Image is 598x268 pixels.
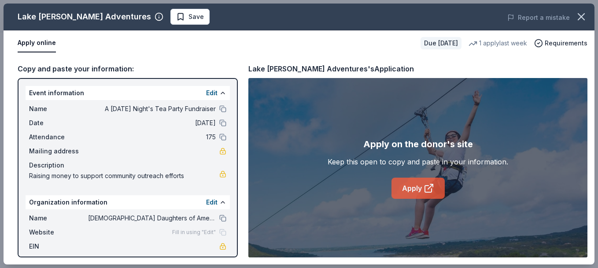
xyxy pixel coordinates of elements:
[29,241,88,252] span: EIN
[507,12,570,23] button: Report a mistake
[88,213,216,223] span: [DEMOGRAPHIC_DATA] Daughters of America
[172,229,216,236] span: Fill in using "Edit"
[188,11,204,22] span: Save
[18,10,151,24] div: Lake [PERSON_NAME] Adventures
[29,146,88,156] span: Mailing address
[18,63,238,74] div: Copy and paste your information:
[88,104,216,114] span: A [DATE] Night's Tea Party Fundraiser
[29,227,88,238] span: Website
[248,63,414,74] div: Lake [PERSON_NAME] Adventures's Application
[29,171,219,181] span: Raising money to support community outreach efforts
[363,137,473,151] div: Apply on the donor's site
[26,86,230,100] div: Event information
[206,88,218,98] button: Edit
[29,104,88,114] span: Name
[421,37,461,49] div: Due [DATE]
[469,38,527,48] div: 1 apply last week
[328,156,508,167] div: Keep this open to copy and paste in your information.
[88,118,216,128] span: [DATE]
[391,178,445,199] a: Apply
[29,160,226,171] div: Description
[18,34,56,52] button: Apply online
[29,213,88,223] span: Name
[26,195,230,209] div: Organization information
[170,9,210,25] button: Save
[29,118,88,128] span: Date
[534,38,587,48] button: Requirements
[545,38,587,48] span: Requirements
[206,197,218,208] button: Edit
[88,132,216,142] span: 175
[29,132,88,142] span: Attendance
